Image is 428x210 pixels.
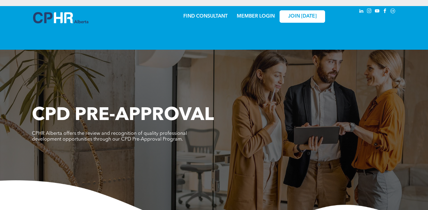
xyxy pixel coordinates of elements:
[32,106,214,125] span: CPD PRE-APPROVAL
[183,14,228,19] a: FIND CONSULTANT
[288,14,317,19] span: JOIN [DATE]
[389,8,396,16] a: Social network
[366,8,372,16] a: instagram
[237,14,275,19] a: MEMBER LOGIN
[358,8,365,16] a: linkedin
[33,12,88,23] img: A blue and white logo for cp alberta
[382,8,388,16] a: facebook
[32,131,187,142] span: CPHR Alberta offers the review and recognition of quality professional development opportunities ...
[374,8,380,16] a: youtube
[280,10,325,23] a: JOIN [DATE]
